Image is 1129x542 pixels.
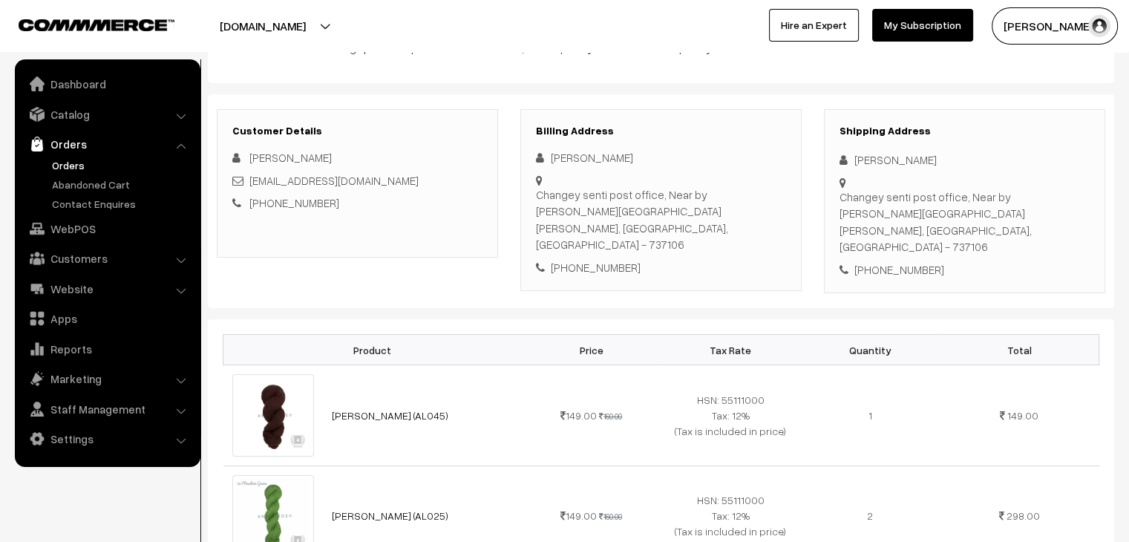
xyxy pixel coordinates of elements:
[164,88,250,97] div: Keywords by Traffic
[24,24,36,36] img: logo_orange.svg
[654,40,679,55] b: COD
[19,365,195,392] a: Marketing
[40,86,52,98] img: tab_domain_overview_orange.svg
[769,9,859,42] a: Hire an Expert
[560,409,597,422] span: 149.00
[19,71,195,97] a: Dashboard
[19,396,195,422] a: Staff Management
[536,186,786,253] div: Changey senti post office, Near by [PERSON_NAME][GEOGRAPHIC_DATA] [PERSON_NAME], [GEOGRAPHIC_DATA...
[332,509,448,522] a: [PERSON_NAME] (AL025)
[24,39,36,50] img: website_grey.svg
[19,336,195,362] a: Reports
[599,411,622,421] strike: 160.00
[48,157,195,173] a: Orders
[599,512,622,521] strike: 160.00
[661,335,800,365] th: Tax Rate
[840,125,1090,137] h3: Shipping Address
[868,409,872,422] span: 1
[19,305,195,332] a: Apps
[940,335,1099,365] th: Total
[840,151,1090,169] div: [PERSON_NAME]
[19,275,195,302] a: Website
[42,24,73,36] div: v 4.0.25
[675,394,786,437] span: HSN: 55111000 Tax: 12% (Tax is included in price)
[56,88,133,97] div: Domain Overview
[560,509,597,522] span: 149.00
[39,39,163,50] div: Domain: [DOMAIN_NAME]
[249,151,332,164] span: [PERSON_NAME]
[19,245,195,272] a: Customers
[19,425,195,452] a: Settings
[232,374,314,456] img: 45.jpg
[867,509,873,522] span: 2
[536,125,786,137] h3: Billing Address
[840,189,1090,255] div: Changey senti post office, Near by [PERSON_NAME][GEOGRAPHIC_DATA] [PERSON_NAME], [GEOGRAPHIC_DATA...
[840,261,1090,278] div: [PHONE_NUMBER]
[249,196,339,209] a: [PHONE_NUMBER]
[223,335,522,365] th: Product
[522,335,661,365] th: Price
[48,177,195,192] a: Abandoned Cart
[536,149,786,166] div: [PERSON_NAME]
[675,494,786,538] span: HSN: 55111000 Tax: 12% (Tax is included in price)
[249,174,419,187] a: [EMAIL_ADDRESS][DOMAIN_NAME]
[872,9,973,42] a: My Subscription
[536,259,786,276] div: [PHONE_NUMBER]
[1088,15,1110,37] img: user
[19,19,174,30] img: COMMMERCE
[168,7,358,45] button: [DOMAIN_NAME]
[19,101,195,128] a: Catalog
[332,409,448,422] a: [PERSON_NAME] (AL045)
[19,131,195,157] a: Orders
[232,125,482,137] h3: Customer Details
[48,196,195,212] a: Contact Enquires
[800,335,940,365] th: Quantity
[19,215,195,242] a: WebPOS
[992,7,1118,45] button: [PERSON_NAME]…
[1007,409,1038,422] span: 149.00
[148,86,160,98] img: tab_keywords_by_traffic_grey.svg
[1007,509,1040,522] span: 298.00
[19,15,148,33] a: COMMMERCE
